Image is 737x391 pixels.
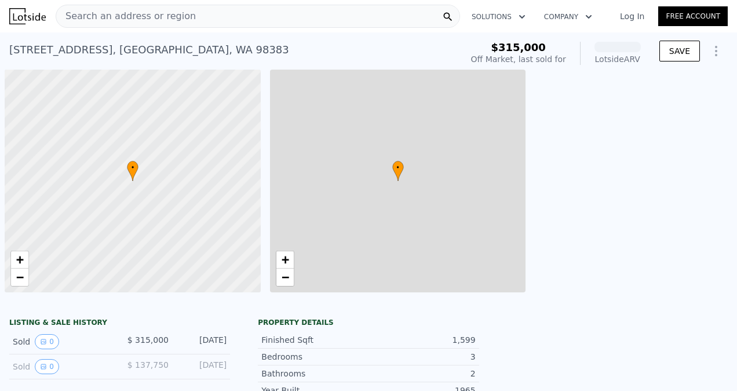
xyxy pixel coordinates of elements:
[127,360,169,370] span: $ 137,750
[594,53,641,65] div: Lotside ARV
[35,359,59,374] button: View historical data
[13,359,111,374] div: Sold
[368,368,476,379] div: 2
[9,318,230,330] div: LISTING & SALE HISTORY
[127,335,169,345] span: $ 315,000
[281,270,289,284] span: −
[276,251,294,269] a: Zoom in
[658,6,728,26] a: Free Account
[659,41,700,61] button: SAVE
[11,251,28,269] a: Zoom in
[491,41,546,53] span: $315,000
[13,334,111,349] div: Sold
[11,269,28,286] a: Zoom out
[606,10,658,22] a: Log In
[276,269,294,286] a: Zoom out
[9,42,289,58] div: [STREET_ADDRESS] , [GEOGRAPHIC_DATA] , WA 98383
[705,39,728,63] button: Show Options
[9,8,46,24] img: Lotside
[281,252,289,267] span: +
[127,161,138,181] div: •
[16,252,24,267] span: +
[535,6,601,27] button: Company
[392,162,404,173] span: •
[368,351,476,363] div: 3
[368,334,476,346] div: 1,599
[261,351,368,363] div: Bedrooms
[261,334,368,346] div: Finished Sqft
[56,9,196,23] span: Search an address or region
[261,368,368,379] div: Bathrooms
[392,161,404,181] div: •
[178,334,227,349] div: [DATE]
[258,318,479,327] div: Property details
[35,334,59,349] button: View historical data
[16,270,24,284] span: −
[462,6,535,27] button: Solutions
[127,162,138,173] span: •
[471,53,566,65] div: Off Market, last sold for
[178,359,227,374] div: [DATE]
